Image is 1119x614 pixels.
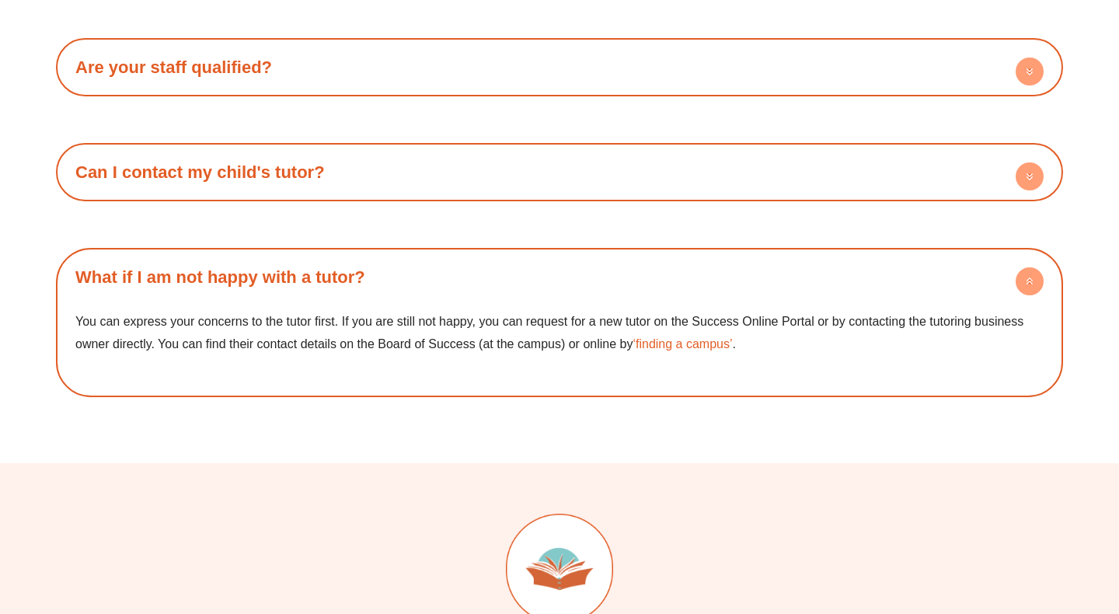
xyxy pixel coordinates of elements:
[75,162,325,182] a: Can I contact my child's tutor?
[64,298,1055,389] div: What if I am not happy with a tutor?
[75,267,365,287] a: What if I am not happy with a tutor?
[75,58,272,77] a: Are your staff qualified?
[853,438,1119,614] iframe: Chat Widget
[64,256,1055,298] h4: What if I am not happy with a tutor?
[64,46,1055,89] h4: Are your staff qualified?
[75,310,1044,356] p: You can express your concerns to the tutor first. If you are still not happy, you can request for...
[64,151,1055,194] h4: Can I contact my child's tutor?
[633,337,732,351] a: ‘finding a campus’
